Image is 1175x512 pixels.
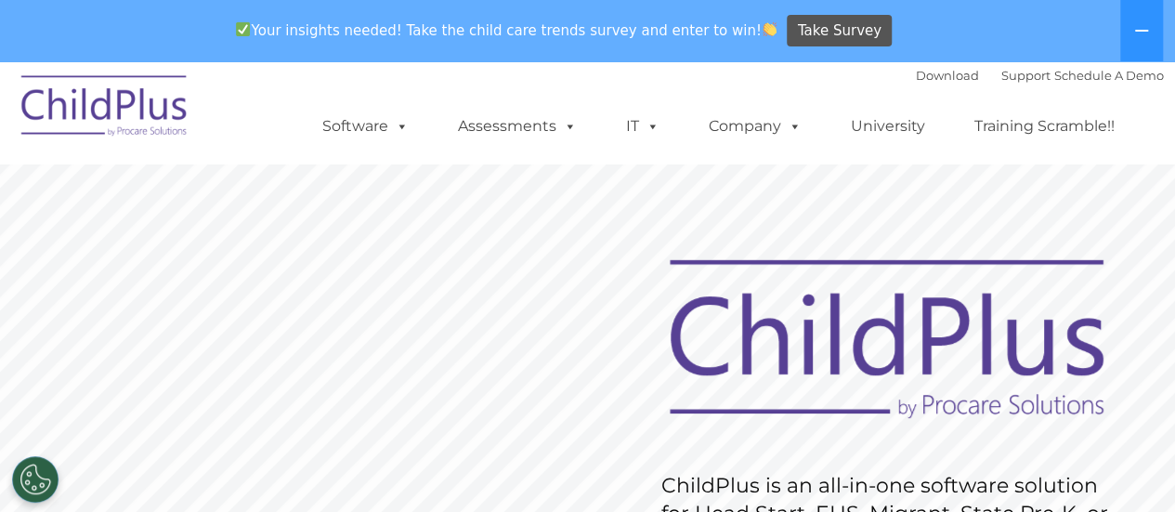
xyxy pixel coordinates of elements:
[690,108,820,145] a: Company
[763,22,777,36] img: 👏
[236,22,250,36] img: ✅
[12,62,198,155] img: ChildPlus by Procare Solutions
[916,68,979,83] a: Download
[832,108,944,145] a: University
[916,68,1164,83] font: |
[228,12,785,48] span: Your insights needed! Take the child care trends survey and enter to win!
[12,456,59,503] button: Cookies Settings
[798,15,881,47] span: Take Survey
[607,108,678,145] a: IT
[1001,68,1051,83] a: Support
[787,15,892,47] a: Take Survey
[304,108,427,145] a: Software
[439,108,595,145] a: Assessments
[956,108,1133,145] a: Training Scramble!!
[1054,68,1164,83] a: Schedule A Demo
